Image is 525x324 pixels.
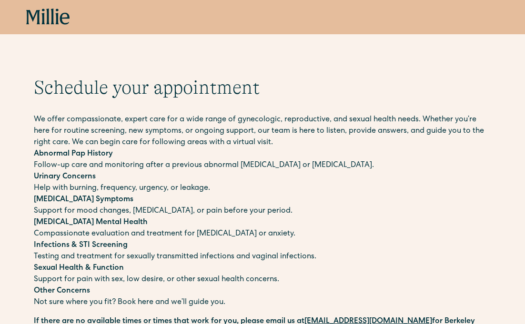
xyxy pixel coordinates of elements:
p: Compassionate evaluation and treatment for [MEDICAL_DATA] or anxiety. [34,217,491,240]
p: Testing and treatment for sexually transmitted infections and vaginal infections. [34,240,491,263]
strong: Sexual Health & Function [34,265,124,272]
strong: Urinary Concerns [34,173,96,181]
strong: Infections & STI Screening [34,242,128,249]
strong: [MEDICAL_DATA] Symptoms [34,196,133,204]
p: Support for mood changes, [MEDICAL_DATA], or pain before your period. [34,194,491,217]
strong: Abnormal Pap History [34,150,113,158]
p: Not sure where you fit? Book here and we’ll guide you. [34,285,491,308]
strong: [MEDICAL_DATA] Mental Health [34,219,148,226]
strong: Other Concerns [34,287,90,295]
p: We offer compassionate, expert care for a wide range of gynecologic, reproductive, and sexual hea... [34,114,491,148]
h1: Schedule your appointment [34,76,491,99]
p: Support for pain with sex, low desire, or other sexual health concerns. [34,263,491,285]
p: Help with burning, frequency, urgency, or leakage. [34,171,491,194]
p: Follow-up care and monitoring after a previous abnormal [MEDICAL_DATA] or [MEDICAL_DATA]. [34,148,491,171]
